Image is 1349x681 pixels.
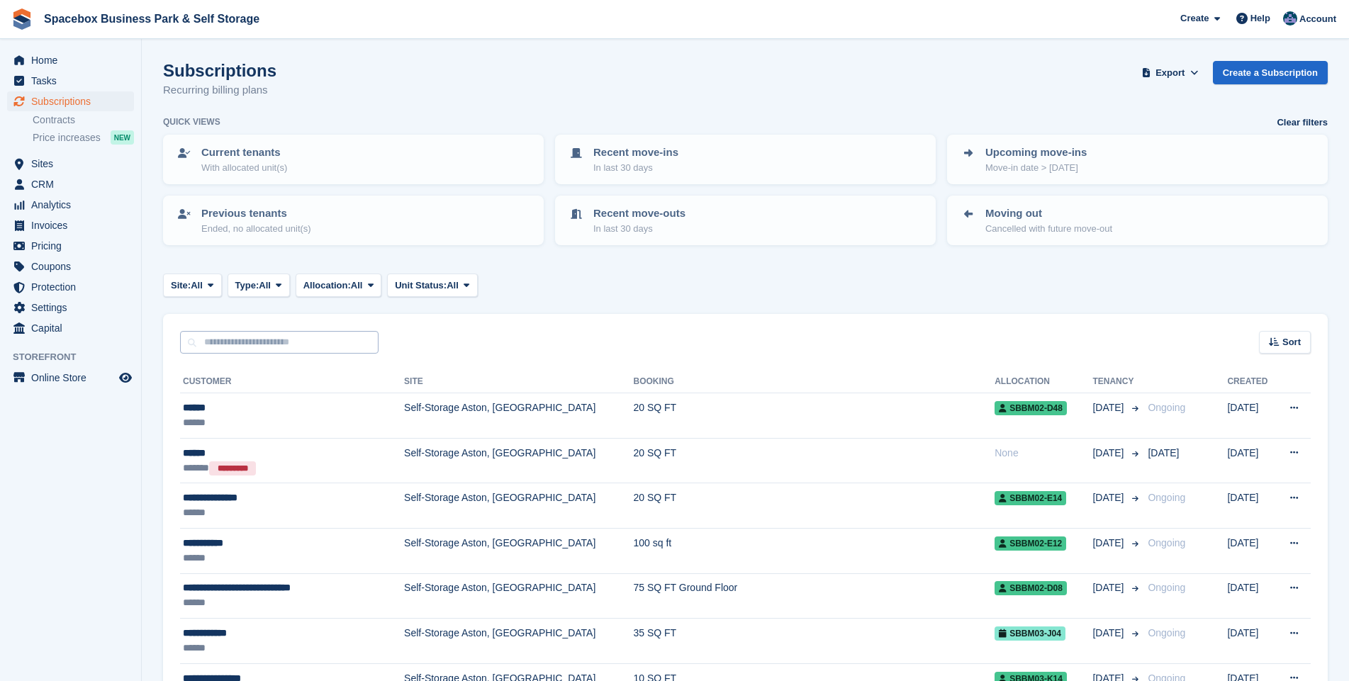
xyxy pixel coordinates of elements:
[163,61,276,80] h1: Subscriptions
[180,371,404,393] th: Customer
[1277,116,1328,130] a: Clear filters
[1092,536,1126,551] span: [DATE]
[404,483,633,529] td: Self-Storage Aston, [GEOGRAPHIC_DATA]
[235,278,259,293] span: Type:
[31,195,116,215] span: Analytics
[7,174,134,194] a: menu
[7,195,134,215] a: menu
[985,206,1112,222] p: Moving out
[1227,483,1275,529] td: [DATE]
[171,278,191,293] span: Site:
[633,619,995,664] td: 35 SQ FT
[351,278,363,293] span: All
[1213,61,1328,84] a: Create a Subscription
[995,491,1066,505] span: SBBM02-E14
[31,368,116,388] span: Online Store
[593,161,678,175] p: In last 30 days
[1250,11,1270,26] span: Help
[1180,11,1209,26] span: Create
[201,161,287,175] p: With allocated unit(s)
[163,116,220,128] h6: Quick views
[985,161,1087,175] p: Move-in date > [DATE]
[1227,573,1275,619] td: [DATE]
[395,278,447,293] span: Unit Status:
[633,393,995,439] td: 20 SQ FT
[948,136,1326,183] a: Upcoming move-ins Move-in date > [DATE]
[259,278,271,293] span: All
[31,277,116,297] span: Protection
[1227,371,1275,393] th: Created
[633,438,995,483] td: 20 SQ FT
[7,215,134,235] a: menu
[7,298,134,317] a: menu
[31,154,116,174] span: Sites
[985,145,1087,161] p: Upcoming move-ins
[31,91,116,111] span: Subscriptions
[1227,619,1275,664] td: [DATE]
[31,215,116,235] span: Invoices
[31,50,116,70] span: Home
[1282,335,1301,349] span: Sort
[1092,580,1126,595] span: [DATE]
[1148,627,1185,638] span: Ongoing
[1092,446,1126,461] span: [DATE]
[593,222,685,236] p: In last 30 days
[33,131,101,145] span: Price increases
[33,113,134,127] a: Contracts
[296,274,382,297] button: Allocation: All
[1148,537,1185,548] span: Ongoing
[404,573,633,619] td: Self-Storage Aston, [GEOGRAPHIC_DATA]
[404,371,633,393] th: Site
[1148,447,1179,458] span: [DATE]
[1148,492,1185,503] span: Ongoing
[593,206,685,222] p: Recent move-outs
[995,536,1066,551] span: SBBM02-E12
[1299,12,1336,26] span: Account
[31,298,116,317] span: Settings
[995,446,1092,461] div: None
[164,197,542,244] a: Previous tenants Ended, no allocated unit(s)
[995,371,1092,393] th: Allocation
[7,154,134,174] a: menu
[7,257,134,276] a: menu
[31,257,116,276] span: Coupons
[404,438,633,483] td: Self-Storage Aston, [GEOGRAPHIC_DATA]
[995,581,1067,595] span: SBBM02-D08
[191,278,203,293] span: All
[7,71,134,91] a: menu
[1148,402,1185,413] span: Ongoing
[387,274,477,297] button: Unit Status: All
[633,573,995,619] td: 75 SQ FT Ground Floor
[404,528,633,573] td: Self-Storage Aston, [GEOGRAPHIC_DATA]
[7,236,134,256] a: menu
[1227,393,1275,439] td: [DATE]
[117,369,134,386] a: Preview store
[7,318,134,338] a: menu
[995,401,1067,415] span: SBBM02-D48
[1227,528,1275,573] td: [DATE]
[1092,371,1142,393] th: Tenancy
[633,528,995,573] td: 100 sq ft
[31,174,116,194] span: CRM
[303,278,351,293] span: Allocation:
[633,483,995,529] td: 20 SQ FT
[447,278,459,293] span: All
[11,9,33,30] img: stora-icon-8386f47178a22dfd0bd8f6a31ec36ba5ce8667c1dd55bd0f319d3a0aa187defe.svg
[1092,400,1126,415] span: [DATE]
[1139,61,1202,84] button: Export
[7,50,134,70] a: menu
[201,206,311,222] p: Previous tenants
[1148,582,1185,593] span: Ongoing
[7,277,134,297] a: menu
[31,236,116,256] span: Pricing
[404,619,633,664] td: Self-Storage Aston, [GEOGRAPHIC_DATA]
[163,82,276,99] p: Recurring billing plans
[633,371,995,393] th: Booking
[31,71,116,91] span: Tasks
[13,350,141,364] span: Storefront
[1283,11,1297,26] img: Daud
[38,7,265,30] a: Spacebox Business Park & Self Storage
[985,222,1112,236] p: Cancelled with future move-out
[1092,626,1126,641] span: [DATE]
[201,145,287,161] p: Current tenants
